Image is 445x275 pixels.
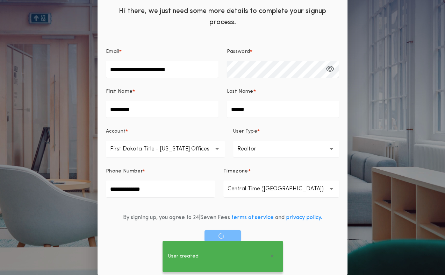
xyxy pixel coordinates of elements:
p: Phone Number [106,168,143,175]
p: Last Name [227,88,253,95]
input: Phone Number* [106,181,215,197]
a: privacy policy. [286,215,322,220]
p: Realtor [237,145,267,153]
p: First Dakota Title - [US_STATE] Offices [110,145,221,153]
p: Email [106,48,119,55]
button: Realtor [233,141,339,157]
input: First Name* [106,101,218,118]
input: Last Name* [227,101,339,118]
input: Password* [227,61,339,78]
button: First Dakota Title - [US_STATE] Offices [106,141,225,157]
button: Password* [326,61,334,78]
a: terms of service [231,215,274,220]
p: Password [227,48,250,55]
button: Central Time ([GEOGRAPHIC_DATA]) [223,181,339,197]
p: First Name [106,88,132,95]
p: Timezone [223,168,248,175]
span: User created [168,253,199,260]
input: Email* [106,61,218,78]
div: By signing up, you agree to 24|Seven Fees and [123,213,322,222]
p: User Type [233,128,257,135]
p: Account [106,128,125,135]
p: Central Time ([GEOGRAPHIC_DATA]) [228,185,335,193]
